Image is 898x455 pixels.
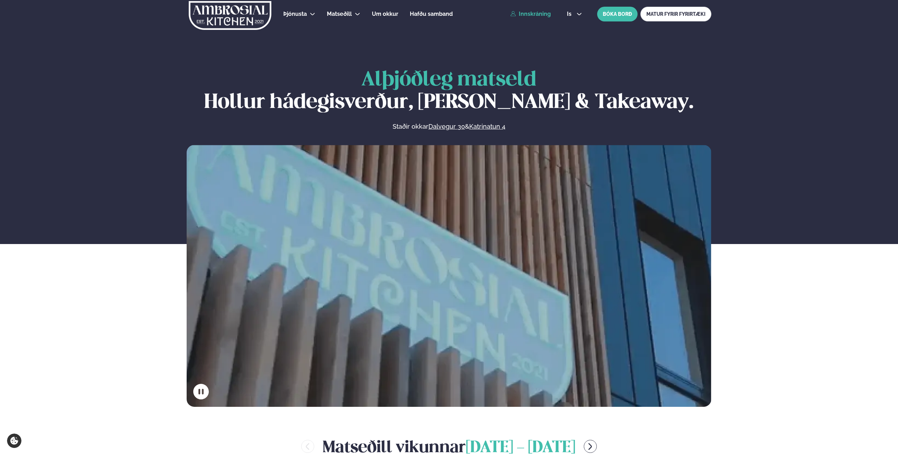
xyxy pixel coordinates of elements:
[283,11,307,17] span: Þjónusta
[361,70,536,90] span: Alþjóðleg matseld
[469,122,505,131] a: Katrinatun 4
[187,69,711,114] h1: Hollur hádegisverður, [PERSON_NAME] & Takeaway.
[410,11,453,17] span: Hafðu samband
[188,1,272,30] img: logo
[510,11,551,17] a: Innskráning
[567,11,574,17] span: is
[372,10,398,18] a: Um okkur
[428,122,465,131] a: Dalvegur 30
[410,10,453,18] a: Hafðu samband
[7,434,21,448] a: Cookie settings
[561,11,588,17] button: is
[283,10,307,18] a: Þjónusta
[316,122,582,131] p: Staðir okkar &
[372,11,398,17] span: Um okkur
[640,7,711,21] a: MATUR FYRIR FYRIRTÆKI
[327,11,352,17] span: Matseðill
[584,440,597,453] button: menu-btn-right
[301,440,314,453] button: menu-btn-left
[327,10,352,18] a: Matseðill
[597,7,638,21] button: BÓKA BORÐ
